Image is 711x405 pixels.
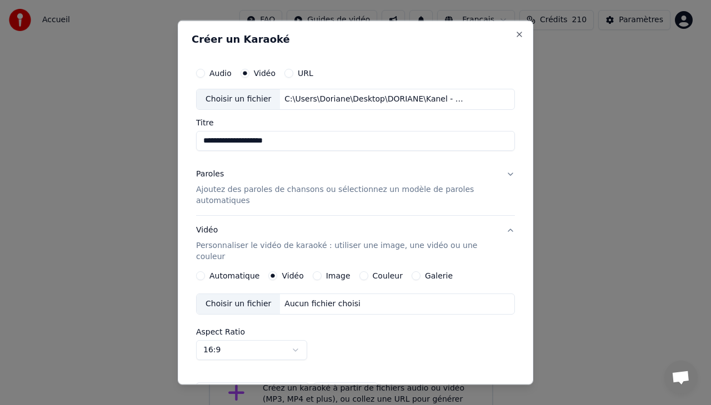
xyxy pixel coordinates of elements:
[196,168,224,179] div: Paroles
[280,94,469,105] div: C:\Users\Doriane\Desktop\DORIANE\Kanel - Mon ponp vélo.mp4
[196,327,515,335] label: Aspect Ratio
[326,271,351,279] label: Image
[196,215,515,271] button: VidéoPersonnaliser le vidéo de karaoké : utiliser une image, une vidéo ou une couleur
[196,240,497,262] p: Personnaliser le vidéo de karaoké : utiliser une image, une vidéo ou une couleur
[254,69,276,77] label: Vidéo
[298,69,313,77] label: URL
[209,69,232,77] label: Audio
[209,271,259,279] label: Automatique
[282,271,303,279] label: Vidéo
[192,34,519,44] h2: Créer un Karaoké
[197,293,280,313] div: Choisir un fichier
[373,271,403,279] label: Couleur
[197,89,280,109] div: Choisir un fichier
[196,184,497,206] p: Ajoutez des paroles de chansons ou sélectionnez un modèle de paroles automatiques
[196,224,497,262] div: Vidéo
[313,382,378,402] button: Réinitialiser
[425,271,453,279] label: Galerie
[196,159,515,215] button: ParolesAjoutez des paroles de chansons ou sélectionnez un modèle de paroles automatiques
[280,298,365,309] div: Aucun fichier choisi
[196,118,515,126] label: Titre
[196,382,309,402] button: Définir comme Prédéfini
